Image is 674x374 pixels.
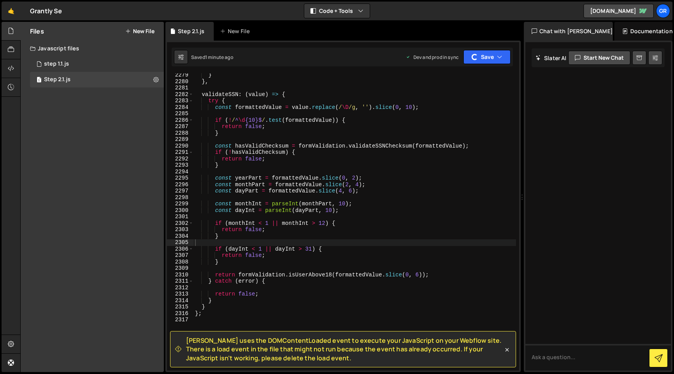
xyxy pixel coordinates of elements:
[220,27,253,35] div: New File
[304,4,370,18] button: Code + Tools
[125,28,154,34] button: New File
[167,285,193,291] div: 2312
[30,27,44,36] h2: Files
[167,117,193,124] div: 2286
[167,130,193,137] div: 2288
[44,76,71,83] div: Step 2.1.js
[30,56,164,72] div: 17093/47129.js
[167,156,193,162] div: 2292
[167,149,193,156] div: 2291
[167,175,193,182] div: 2295
[167,265,193,272] div: 2309
[584,4,654,18] a: [DOMAIN_NAME]
[167,110,193,117] div: 2285
[44,61,69,68] div: step 1.1.js
[167,91,193,98] div: 2282
[167,143,193,150] div: 2290
[167,72,193,78] div: 2279
[167,169,193,175] div: 2294
[614,22,672,41] div: Documentation
[30,72,164,87] div: 17093/47128.js
[167,214,193,220] div: 2301
[167,259,193,265] div: 2308
[167,226,193,233] div: 2303
[167,272,193,278] div: 2310
[167,233,193,240] div: 2304
[167,162,193,169] div: 2293
[205,54,233,61] div: 1 minute ago
[656,4,670,18] a: Gr
[167,136,193,143] div: 2289
[2,2,21,20] a: 🤙
[167,85,193,91] div: 2281
[167,252,193,259] div: 2307
[186,336,503,362] span: [PERSON_NAME] uses the DOMContentLoaded event to execute your JavaScript on your Webflow site. Th...
[167,98,193,104] div: 2283
[167,239,193,246] div: 2305
[406,54,459,61] div: Dev and prod in sync
[167,220,193,227] div: 2302
[536,54,567,62] h2: Slater AI
[167,291,193,297] div: 2313
[167,78,193,85] div: 2280
[167,317,193,323] div: 2317
[524,22,613,41] div: Chat with [PERSON_NAME] AI
[191,54,233,61] div: Saved
[178,27,204,35] div: Step 2.1.js
[167,297,193,304] div: 2314
[167,123,193,130] div: 2287
[167,104,193,111] div: 2284
[167,246,193,253] div: 2306
[463,50,511,64] button: Save
[167,188,193,194] div: 2297
[167,304,193,310] div: 2315
[167,182,193,188] div: 2296
[37,77,41,84] span: 1
[167,310,193,317] div: 2316
[568,51,630,65] button: Start new chat
[167,201,193,207] div: 2299
[30,6,62,16] div: Grantly Se
[21,41,164,56] div: Javascript files
[167,278,193,285] div: 2311
[167,194,193,201] div: 2298
[167,207,193,214] div: 2300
